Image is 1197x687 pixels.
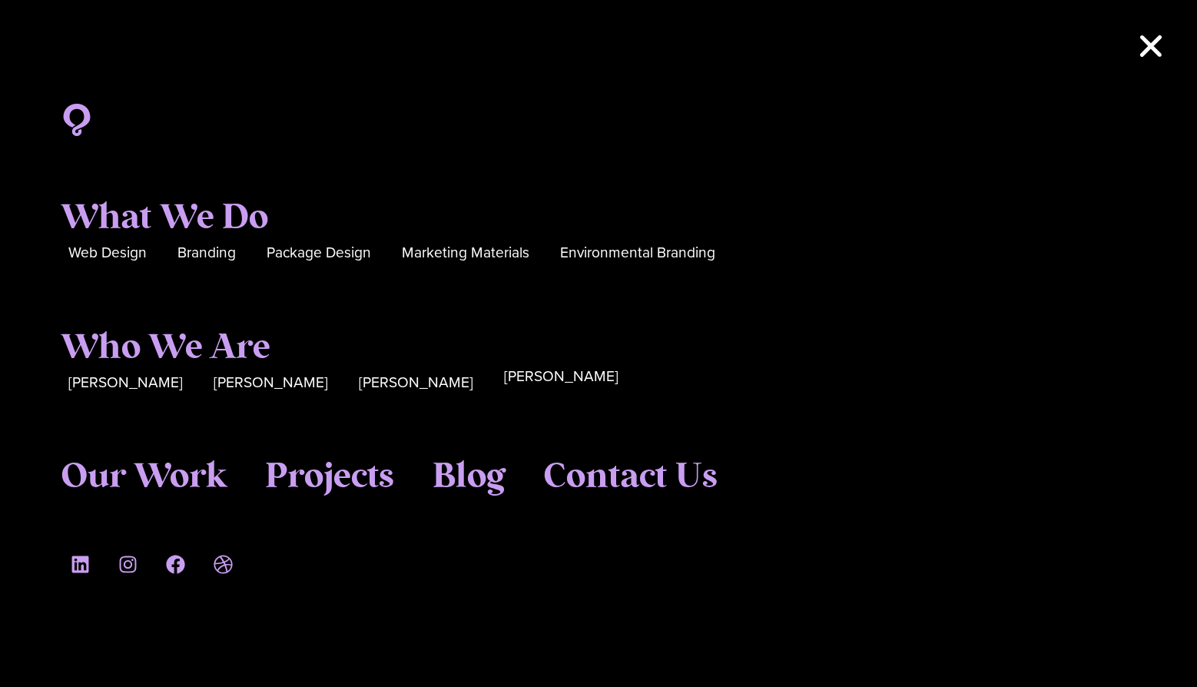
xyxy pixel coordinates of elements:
a: Branding [177,241,236,265]
a: Contact Us [543,456,718,498]
a: Web Design [68,241,147,265]
a: What We Do [61,197,268,239]
a: Environmental Branding [560,241,715,265]
a: [PERSON_NAME] [68,371,183,395]
a: Blog [433,456,505,498]
a: Package Design [267,241,371,265]
a: [PERSON_NAME] [214,371,328,395]
a: Close [1136,31,1166,61]
a: [PERSON_NAME] [504,365,618,389]
a: Who We Are [61,327,270,369]
a: Our Work [61,456,227,498]
a: Marketing Materials [402,241,529,265]
a: [PERSON_NAME] [359,371,473,395]
a: Projects [265,456,394,498]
